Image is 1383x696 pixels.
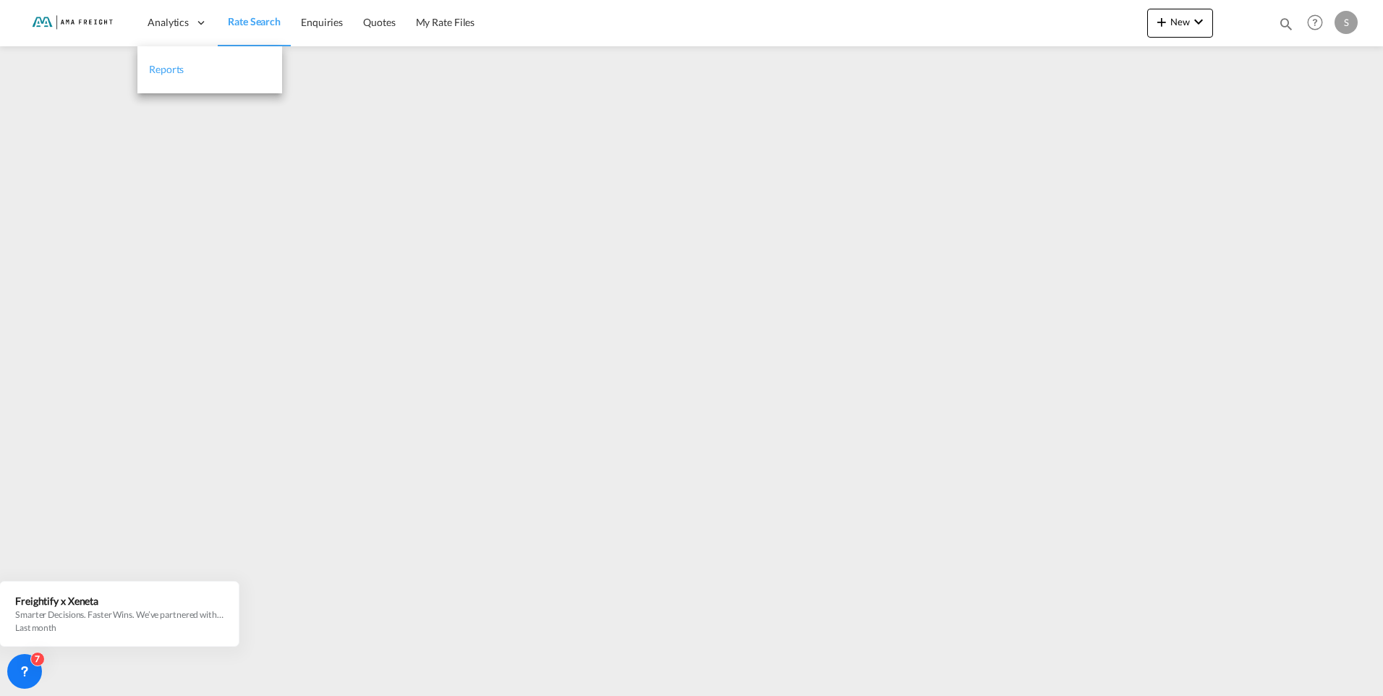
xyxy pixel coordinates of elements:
span: Reports [149,63,184,75]
span: New [1153,16,1207,27]
span: Rate Search [228,15,281,27]
div: S [1335,11,1358,34]
span: My Rate Files [416,16,475,28]
md-icon: icon-magnify [1278,16,1294,32]
span: Help [1303,10,1327,35]
a: Reports [137,46,282,93]
md-icon: icon-chevron-down [1190,13,1207,30]
span: Enquiries [301,16,343,28]
md-icon: icon-plus 400-fg [1153,13,1170,30]
span: Quotes [363,16,395,28]
span: Analytics [148,15,189,30]
button: icon-plus 400-fgNewicon-chevron-down [1147,9,1213,38]
div: Help [1303,10,1335,36]
div: icon-magnify [1278,16,1294,38]
img: f843cad07f0a11efa29f0335918cc2fb.png [22,7,119,39]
